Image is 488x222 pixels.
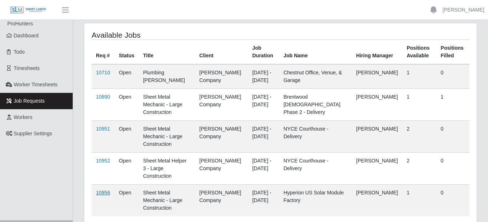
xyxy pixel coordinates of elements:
span: ProHunters [7,21,33,26]
td: 1 [402,64,436,89]
span: Dashboard [14,33,39,38]
h4: Available Jobs [92,30,243,40]
span: Workers [14,114,33,120]
th: Title [139,40,195,65]
th: Positions Filled [436,40,469,65]
td: [PERSON_NAME] Company [195,185,248,217]
td: [DATE] - [DATE] [248,153,279,185]
span: Timesheets [14,65,40,71]
th: Req # [92,40,114,65]
td: 1 [436,89,469,121]
td: [PERSON_NAME] [352,64,402,89]
td: Sheet Metal Mechanic - Large Construction [139,89,195,121]
td: [DATE] - [DATE] [248,121,279,153]
a: 10952 [96,158,110,164]
td: [DATE] - [DATE] [248,89,279,121]
td: 2 [402,153,436,185]
td: 0 [436,121,469,153]
td: Plumbing [PERSON_NAME] [139,64,195,89]
th: Client [195,40,248,65]
td: Open [114,64,139,89]
th: Job Duration [248,40,279,65]
td: 0 [436,64,469,89]
td: Sheet Metal Mechanic - Large Construction [139,121,195,153]
td: Sheet Metal Helper 3 - Large Construction [139,153,195,185]
td: [DATE] - [DATE] [248,185,279,217]
td: 0 [436,185,469,217]
th: Positions Available [402,40,436,65]
td: 0 [436,153,469,185]
td: [PERSON_NAME] [352,121,402,153]
td: [PERSON_NAME] [352,153,402,185]
td: Open [114,185,139,217]
td: Chestnut Office, Venue, & Garage [279,64,352,89]
td: Hyperion US Solar Module Factory [279,185,352,217]
span: Supplier Settings [14,131,52,136]
th: Status [114,40,139,65]
span: Todo [14,49,25,55]
td: 2 [402,121,436,153]
td: Open [114,89,139,121]
td: [PERSON_NAME] [352,185,402,217]
a: 10956 [96,190,110,196]
a: 10951 [96,126,110,132]
a: 10710 [96,70,110,75]
td: [PERSON_NAME] Company [195,153,248,185]
a: 10890 [96,94,110,100]
td: [PERSON_NAME] Company [195,89,248,121]
td: Open [114,121,139,153]
td: Open [114,153,139,185]
td: [PERSON_NAME] Company [195,121,248,153]
a: [PERSON_NAME] [443,6,484,14]
td: Brentwood [DEMOGRAPHIC_DATA] Phase 2 - Delivery [279,89,352,121]
td: [PERSON_NAME] Company [195,64,248,89]
td: 1 [402,185,436,217]
img: SLM Logo [10,6,47,14]
th: Job Name [279,40,352,65]
td: [PERSON_NAME] [352,89,402,121]
td: [DATE] - [DATE] [248,64,279,89]
td: NYCE Courthouse - Delivery [279,121,352,153]
td: Sheet Metal Mechanic - Large Construction [139,185,195,217]
span: Worker Timesheets [14,82,57,87]
td: NYCE Courthouse - Delivery [279,153,352,185]
span: Job Requests [14,98,45,104]
td: 1 [402,89,436,121]
th: Hiring Manager [352,40,402,65]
